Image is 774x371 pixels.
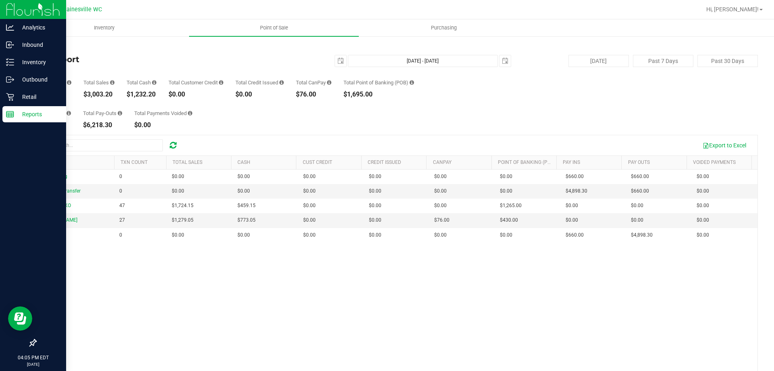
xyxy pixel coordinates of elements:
[119,216,125,224] span: 27
[67,111,71,116] i: Sum of all cash pay-ins added to tills within the date range.
[219,80,223,85] i: Sum of all successful, non-voided payment transaction amounts using account credit as the payment...
[4,361,62,367] p: [DATE]
[628,159,650,165] a: Pay Outs
[6,75,14,84] inline-svg: Outbound
[169,91,223,98] div: $0.00
[434,216,449,224] span: $76.00
[566,173,584,180] span: $660.00
[697,187,709,195] span: $0.00
[369,202,381,210] span: $0.00
[235,91,284,98] div: $0.00
[110,80,114,85] i: Sum of all successful, non-voided payment transaction amounts (excluding tips and transaction fee...
[35,55,276,64] h4: Till Report
[631,202,643,210] span: $0.00
[343,91,414,98] div: $1,695.00
[119,187,122,195] span: 0
[697,231,709,239] span: $0.00
[706,6,759,13] span: Hi, [PERSON_NAME]!
[249,24,299,31] span: Point of Sale
[303,216,316,224] span: $0.00
[693,159,736,165] a: Voided Payments
[434,202,447,210] span: $0.00
[119,173,122,180] span: 0
[237,231,250,239] span: $0.00
[42,139,163,151] input: Search...
[237,202,256,210] span: $459.15
[237,159,250,165] a: Cash
[83,24,125,31] span: Inventory
[500,202,522,210] span: $1,265.00
[6,23,14,31] inline-svg: Analytics
[631,231,653,239] span: $4,898.30
[14,23,62,32] p: Analytics
[296,80,331,85] div: Total CanPay
[369,187,381,195] span: $0.00
[303,231,316,239] span: $0.00
[697,202,709,210] span: $0.00
[8,306,32,331] iframe: Resource center
[631,216,643,224] span: $0.00
[83,122,122,128] div: $6,218.30
[566,187,587,195] span: $4,898.30
[434,231,447,239] span: $0.00
[62,6,102,13] span: Gainesville WC
[172,187,184,195] span: $0.00
[410,80,414,85] i: Sum of the successful, non-voided point-of-banking payment transaction amounts, both via payment ...
[134,122,192,128] div: $0.00
[369,173,381,180] span: $0.00
[279,80,284,85] i: Sum of all successful refund transaction amounts from purchase returns resulting in account credi...
[6,110,14,118] inline-svg: Reports
[14,57,62,67] p: Inventory
[633,55,693,67] button: Past 7 Days
[500,187,512,195] span: $0.00
[327,80,331,85] i: Sum of all successful, non-voided payment transaction amounts using CanPay (as well as manual Can...
[500,216,518,224] span: $430.00
[697,138,751,152] button: Export to Excel
[237,216,256,224] span: $773.05
[169,80,223,85] div: Total Customer Credit
[19,19,189,36] a: Inventory
[172,173,184,180] span: $0.00
[434,173,447,180] span: $0.00
[498,159,555,165] a: Point of Banking (POB)
[237,173,250,180] span: $0.00
[343,80,414,85] div: Total Point of Banking (POB)
[237,187,250,195] span: $0.00
[500,231,512,239] span: $0.00
[566,231,584,239] span: $660.00
[4,354,62,361] p: 04:05 PM EDT
[14,75,62,84] p: Outbound
[369,231,381,239] span: $0.00
[83,91,114,98] div: $3,003.20
[67,80,71,85] i: Count of all successful payment transactions, possibly including voids, refunds, and cash-back fr...
[6,41,14,49] inline-svg: Inbound
[697,55,758,67] button: Past 30 Days
[134,111,192,116] div: Total Payments Voided
[83,80,114,85] div: Total Sales
[118,111,122,116] i: Sum of all cash pay-outs removed from tills within the date range.
[188,111,192,116] i: Sum of all voided payment transaction amounts (excluding tips and transaction fees) within the da...
[121,159,148,165] a: TXN Count
[563,159,580,165] a: Pay Ins
[697,173,709,180] span: $0.00
[359,19,528,36] a: Purchasing
[303,202,316,210] span: $0.00
[303,187,316,195] span: $0.00
[566,202,578,210] span: $0.00
[83,111,122,116] div: Total Pay-Outs
[500,173,512,180] span: $0.00
[235,80,284,85] div: Total Credit Issued
[368,159,401,165] a: Credit Issued
[296,91,331,98] div: $76.00
[127,80,156,85] div: Total Cash
[303,159,332,165] a: Cust Credit
[6,58,14,66] inline-svg: Inventory
[566,216,578,224] span: $0.00
[335,55,346,67] span: select
[697,216,709,224] span: $0.00
[172,231,184,239] span: $0.00
[173,159,202,165] a: Total Sales
[568,55,629,67] button: [DATE]
[303,173,316,180] span: $0.00
[152,80,156,85] i: Sum of all successful, non-voided cash payment transaction amounts (excluding tips and transactio...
